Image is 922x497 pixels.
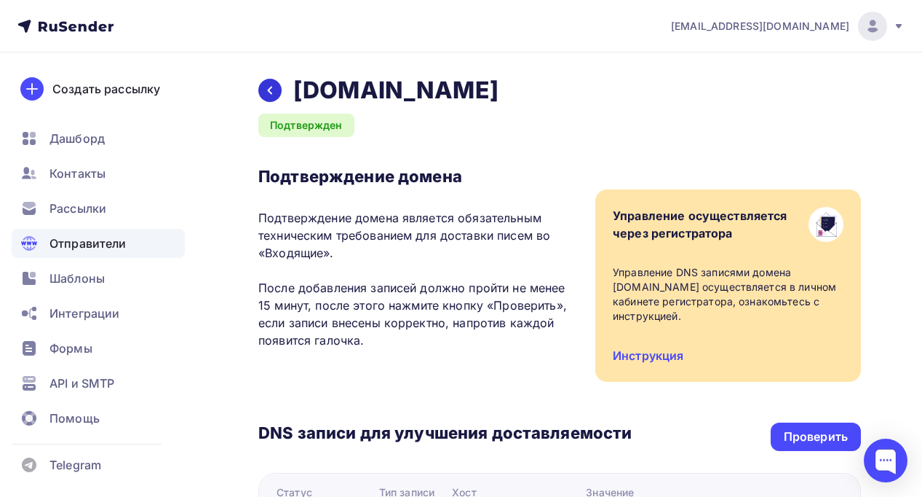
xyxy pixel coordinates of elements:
span: Интеграции [49,305,119,322]
div: Проверить [784,428,848,445]
a: Контакты [12,159,185,188]
a: Шаблоны [12,264,185,293]
span: Шаблоны [49,270,105,287]
span: Отправители [49,235,127,252]
span: API и SMTP [49,375,114,392]
p: Подтверждение домена является обязательным техническим требованием для доставки писем во «Входящи... [258,209,580,349]
h2: [DOMAIN_NAME] [293,76,498,105]
span: [EMAIL_ADDRESS][DOMAIN_NAME] [671,19,849,34]
div: Управление осуществляется через регистратора [613,207,787,242]
a: Формы [12,334,185,363]
span: Дашборд [49,130,105,147]
span: Telegram [49,456,101,474]
h3: DNS записи для улучшения доставляемости [258,423,632,446]
h3: Подтверждение домена [258,166,580,187]
span: Помощь [49,410,100,427]
div: Управление DNS записями домена [DOMAIN_NAME] осуществляется в личном кабинете регистратора, ознак... [613,265,843,324]
a: Отправители [12,229,185,258]
div: Создать рассылку [52,80,160,98]
span: Формы [49,340,92,357]
span: Контакты [49,165,106,182]
a: [EMAIL_ADDRESS][DOMAIN_NAME] [671,12,905,41]
a: Дашборд [12,124,185,153]
span: Рассылки [49,200,106,217]
a: Рассылки [12,194,185,223]
div: Подтвержден [258,114,354,137]
a: Инструкция [613,348,683,363]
